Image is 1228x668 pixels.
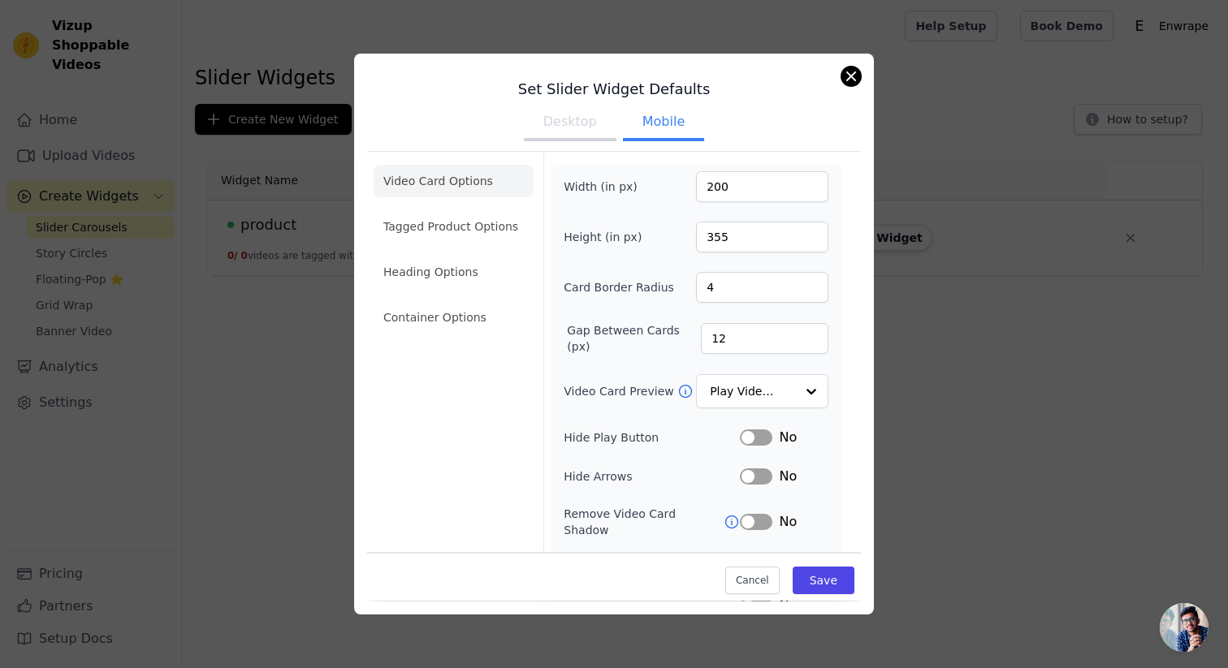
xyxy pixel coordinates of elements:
label: Gap Between Cards (px) [567,322,701,355]
label: Width (in px) [564,179,652,195]
li: Container Options [374,301,534,334]
label: Hide Play Button [564,429,740,446]
h3: Set Slider Widget Defaults [367,80,861,99]
span: No [779,512,797,532]
button: Save [793,567,854,595]
button: Close modal [841,67,861,86]
label: Hide Arrows [564,468,740,485]
label: Remove Video Card Shadow [564,506,724,538]
label: Card Border Radius [564,279,674,295]
li: Video Card Options [374,165,534,197]
button: Desktop [524,106,616,141]
li: Heading Options [374,256,534,288]
button: Cancel [725,567,780,595]
button: Mobile [623,106,704,141]
label: Height (in px) [564,229,652,245]
label: Video Card Preview [564,383,677,399]
span: No [779,467,797,486]
li: Tagged Product Options [374,210,534,243]
span: No [779,428,797,447]
div: Open chat [1160,603,1209,652]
